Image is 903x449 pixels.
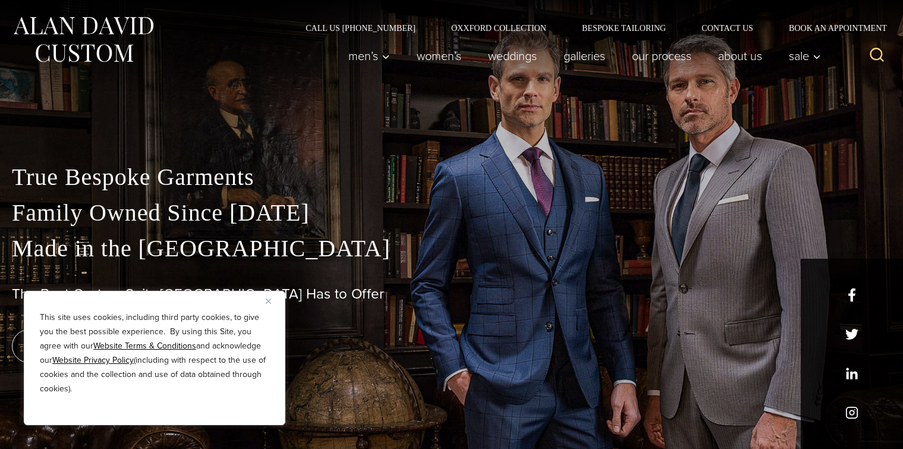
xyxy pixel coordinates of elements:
nav: Primary Navigation [335,44,828,68]
img: Alan David Custom [12,13,155,66]
p: This site uses cookies, including third party cookies, to give you the best possible experience. ... [40,310,269,396]
a: Call Us [PHONE_NUMBER] [288,24,433,32]
a: Women’s [404,44,475,68]
a: Website Terms & Conditions [93,340,196,352]
span: Sale [789,50,821,62]
button: View Search Form [863,42,891,70]
span: Men’s [348,50,390,62]
nav: Secondary Navigation [288,24,891,32]
h1: The Best Custom Suits [GEOGRAPHIC_DATA] Has to Offer [12,285,891,303]
a: Contact Us [684,24,771,32]
button: Close [266,294,280,308]
a: Oxxford Collection [433,24,564,32]
a: About Us [705,44,776,68]
a: Book an Appointment [771,24,891,32]
a: Galleries [550,44,619,68]
a: Our Process [619,44,705,68]
a: Bespoke Tailoring [564,24,684,32]
a: Website Privacy Policy [52,354,134,366]
a: weddings [475,44,550,68]
img: Close [266,299,271,304]
p: True Bespoke Garments Family Owned Since [DATE] Made in the [GEOGRAPHIC_DATA] [12,159,891,266]
a: book an appointment [12,329,178,363]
